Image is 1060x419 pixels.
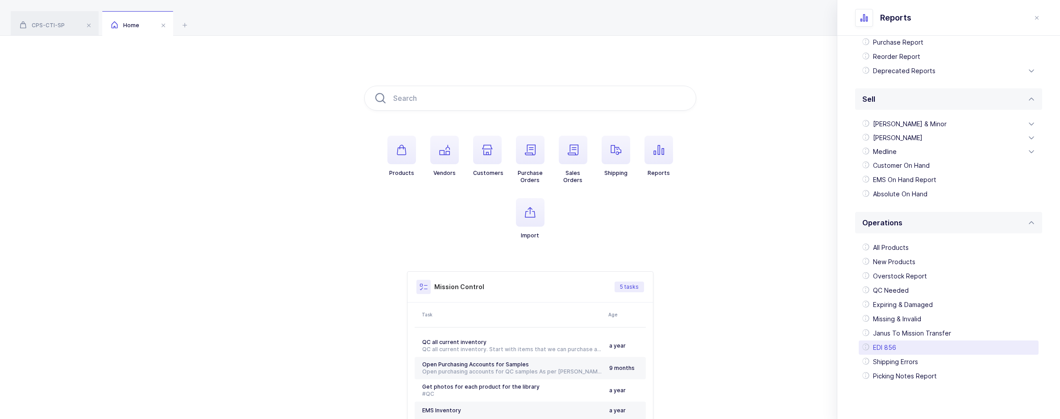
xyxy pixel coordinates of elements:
[859,369,1039,383] div: Picking Notes Report
[859,117,1039,131] div: [PERSON_NAME] & Minor
[855,110,1042,208] div: Sell
[855,212,1042,233] div: Operations
[859,312,1039,326] div: Missing & Invalid
[422,383,540,390] span: Get photos for each product for the library
[859,50,1039,64] div: Reorder Report
[422,346,602,353] div: QC all current inventory. Start with items that we can purchase a sample from Schein. #[GEOGRAPHI...
[859,173,1039,187] div: EMS On Hand Report
[516,198,545,239] button: Import
[609,342,626,349] span: a year
[516,136,545,184] button: PurchaseOrders
[422,339,486,345] span: QC all current inventory
[859,283,1039,298] div: QC Needed
[859,298,1039,312] div: Expiring & Damaged
[559,136,587,184] button: SalesOrders
[20,22,65,29] span: CPS-CTI-SP
[859,340,1039,355] div: EDI 856
[859,269,1039,283] div: Overstock Report
[644,136,673,177] button: Reports
[422,407,461,414] span: EMS Inventory
[859,131,1039,145] div: [PERSON_NAME]
[620,283,639,290] span: 5 tasks
[430,136,459,177] button: Vendors
[422,361,529,368] span: Open Purchasing Accounts for Samples
[422,368,602,375] div: Open purchasing accounts for QC samples As per [PERSON_NAME], we had an account with [PERSON_NAME...
[364,86,696,111] input: Search
[609,407,626,414] span: a year
[880,12,911,23] span: Reports
[855,233,1042,390] div: Operations
[859,64,1039,78] div: Deprecated Reports
[473,136,503,177] button: Customers
[859,145,1039,159] div: Medline
[387,136,416,177] button: Products
[602,136,630,177] button: Shipping
[422,390,602,398] div: #QC
[859,326,1039,340] div: Janus To Mission Transfer
[1031,12,1042,23] button: close drawer
[859,158,1039,173] div: Customer On Hand
[422,311,603,318] div: Task
[859,241,1039,255] div: All Products
[609,387,626,394] span: a year
[859,255,1039,269] div: New Products
[859,35,1039,50] div: Purchase Report
[859,187,1039,201] div: Absolute On Hand
[609,365,635,371] span: 9 months
[111,22,139,29] span: Home
[608,311,643,318] div: Age
[859,355,1039,369] div: Shipping Errors
[855,88,1042,110] div: Sell
[434,282,484,291] h3: Mission Control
